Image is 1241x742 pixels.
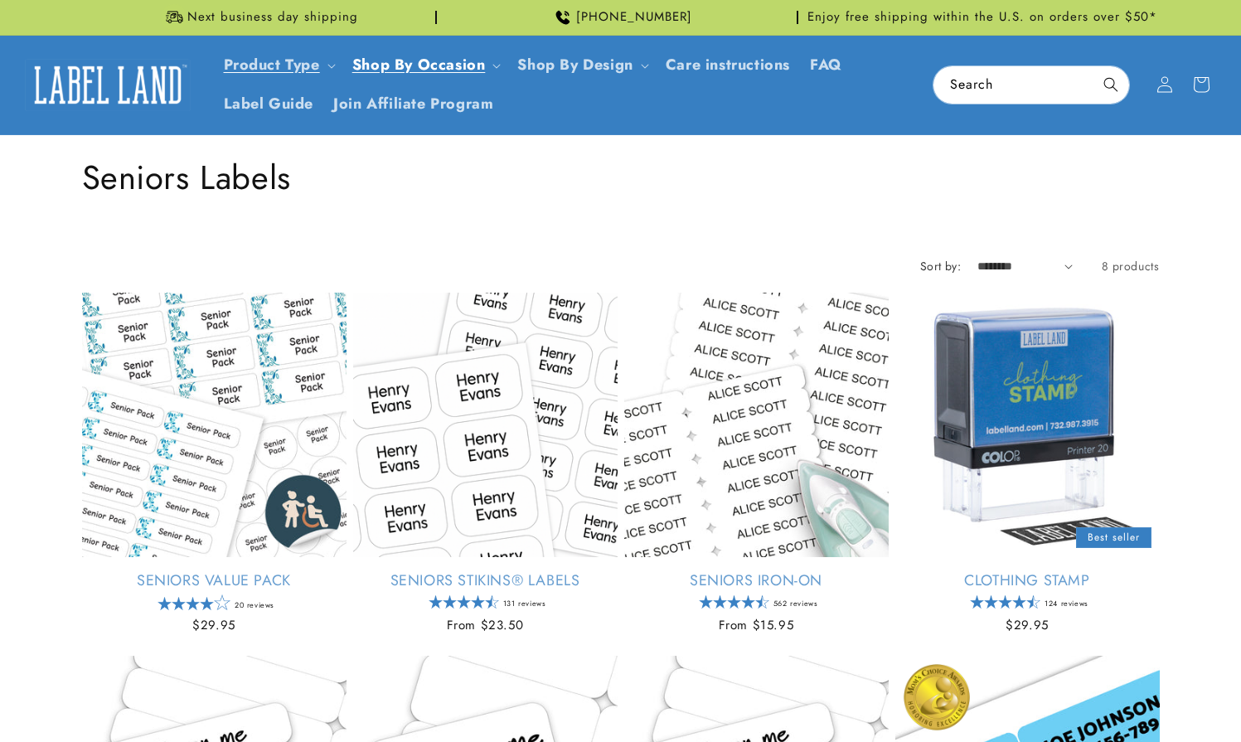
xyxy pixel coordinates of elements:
[333,95,493,114] span: Join Affiliate Program
[323,85,503,124] a: Join Affiliate Program
[810,56,842,75] span: FAQ
[19,53,197,117] a: Label Land
[656,46,800,85] a: Care instructions
[1102,258,1160,274] span: 8 products
[920,258,961,274] label: Sort by:
[224,54,320,75] a: Product Type
[352,56,486,75] span: Shop By Occasion
[507,46,655,85] summary: Shop By Design
[224,95,314,114] span: Label Guide
[807,9,1157,26] span: Enjoy free shipping within the U.S. on orders over $50*
[353,571,618,590] a: Seniors Stikins® Labels
[342,46,508,85] summary: Shop By Occasion
[893,664,1224,725] iframe: Gorgias Floating Chat
[214,85,324,124] a: Label Guide
[800,46,852,85] a: FAQ
[895,571,1160,590] a: Clothing Stamp
[214,46,342,85] summary: Product Type
[25,59,191,110] img: Label Land
[1093,66,1129,103] button: Search
[517,54,633,75] a: Shop By Design
[624,571,889,590] a: Seniors Iron-On
[187,9,358,26] span: Next business day shipping
[666,56,790,75] span: Care instructions
[82,571,347,590] a: Seniors Value Pack
[576,9,692,26] span: [PHONE_NUMBER]
[82,156,1160,199] h1: Seniors Labels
